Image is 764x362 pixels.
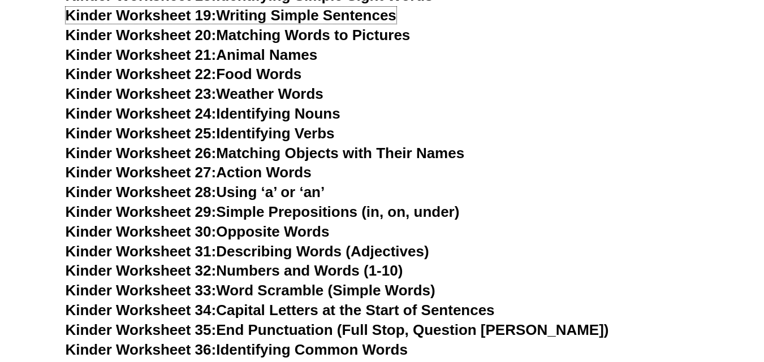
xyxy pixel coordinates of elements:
[66,341,408,358] a: Kinder Worksheet 36:Identifying Common Words
[66,262,217,279] span: Kinder Worksheet 32:
[66,105,217,122] span: Kinder Worksheet 24:
[66,302,495,319] a: Kinder Worksheet 34:Capital Letters at the Start of Sentences
[66,184,325,200] a: Kinder Worksheet 28:Using ‘a’ or ‘an’
[66,27,217,43] span: Kinder Worksheet 20:
[66,282,435,299] a: Kinder Worksheet 33:Word Scramble (Simple Words)
[66,223,217,240] span: Kinder Worksheet 30:
[66,27,411,43] a: Kinder Worksheet 20:Matching Words to Pictures
[66,66,217,82] span: Kinder Worksheet 22:
[66,341,217,358] span: Kinder Worksheet 36:
[576,234,764,362] iframe: Chat Widget
[66,164,217,181] span: Kinder Worksheet 27:
[66,302,217,319] span: Kinder Worksheet 34:
[66,282,217,299] span: Kinder Worksheet 33:
[66,262,403,279] a: Kinder Worksheet 32:Numbers and Words (1-10)
[66,145,217,162] span: Kinder Worksheet 26:
[66,66,302,82] a: Kinder Worksheet 22:Food Words
[66,85,323,102] a: Kinder Worksheet 23:Weather Words
[66,105,340,122] a: Kinder Worksheet 24:Identifying Nouns
[66,7,396,24] a: Kinder Worksheet 19:Writing Simple Sentences
[66,46,217,63] span: Kinder Worksheet 21:
[66,125,335,142] a: Kinder Worksheet 25:Identifying Verbs
[66,125,217,142] span: Kinder Worksheet 25:
[66,46,318,63] a: Kinder Worksheet 21:Animal Names
[66,7,217,24] span: Kinder Worksheet 19:
[66,243,429,260] a: Kinder Worksheet 31:Describing Words (Adjectives)
[66,223,330,240] a: Kinder Worksheet 30:Opposite Words
[66,164,312,181] a: Kinder Worksheet 27:Action Words
[66,203,460,220] a: Kinder Worksheet 29:Simple Prepositions (in, on, under)
[66,321,217,338] span: Kinder Worksheet 35:
[66,85,217,102] span: Kinder Worksheet 23:
[66,145,465,162] a: Kinder Worksheet 26:Matching Objects with Their Names
[66,243,217,260] span: Kinder Worksheet 31:
[66,321,609,338] a: Kinder Worksheet 35:End Punctuation (Full Stop, Question [PERSON_NAME])
[66,203,217,220] span: Kinder Worksheet 29:
[66,184,217,200] span: Kinder Worksheet 28:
